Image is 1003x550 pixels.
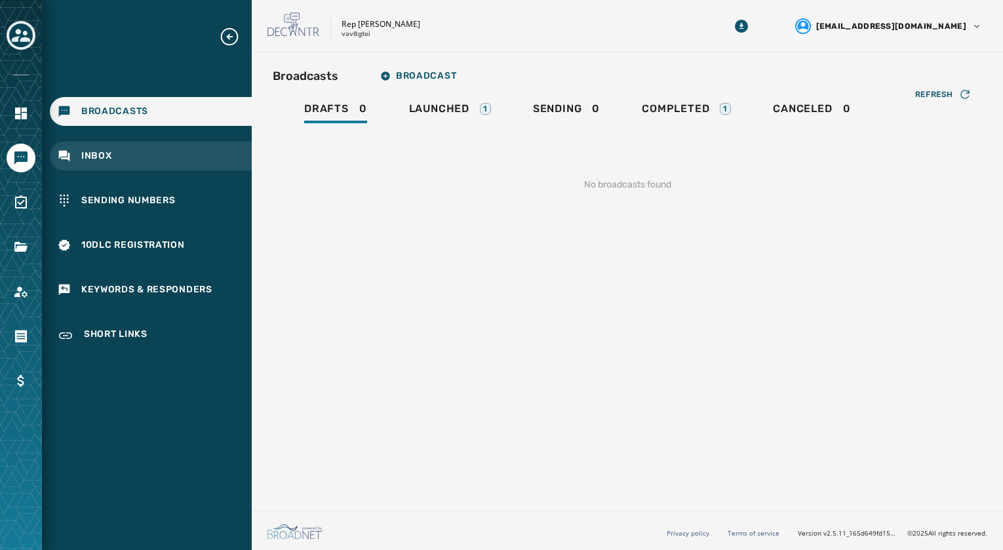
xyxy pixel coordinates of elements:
a: Navigate to Surveys [7,188,35,217]
span: Drafts [304,102,349,115]
span: © 2025 All rights reserved. [907,528,987,538]
span: [EMAIL_ADDRESS][DOMAIN_NAME] [816,21,966,31]
span: Completed [642,102,709,115]
a: Navigate to Keywords & Responders [50,275,252,304]
a: Navigate to 10DLC Registration [50,231,252,260]
span: Keywords & Responders [81,283,212,296]
span: Broadcasts [81,105,148,118]
div: 1 [720,103,731,115]
a: Navigate to Files [7,233,35,262]
a: Navigate to Short Links [50,320,252,351]
a: Navigate to Billing [7,366,35,395]
span: Refresh [915,89,953,100]
button: User settings [790,13,987,39]
button: Refresh [905,84,982,105]
span: Sending [533,102,582,115]
span: Inbox [81,149,112,163]
h2: Broadcasts [273,67,338,85]
div: 1 [480,103,491,115]
span: v2.5.11_165d649fd1592c218755210ebffa1e5a55c3084e [823,528,897,538]
a: Navigate to Broadcasts [50,97,252,126]
button: Download Menu [730,14,753,38]
a: Navigate to Inbox [50,142,252,170]
div: 0 [304,102,367,123]
span: Short Links [84,328,147,344]
div: 0 [533,102,600,123]
a: Sending0 [522,96,610,126]
a: Launched1 [399,96,501,126]
a: Terms of service [728,528,779,538]
span: Version [798,528,897,538]
div: No broadcasts found [273,157,982,212]
span: Canceled [773,102,832,115]
button: Expand sub nav menu [219,26,250,47]
a: Navigate to Orders [7,322,35,351]
button: Toggle account select drawer [7,21,35,50]
span: Launched [409,102,469,115]
a: Completed1 [631,96,741,126]
div: 0 [773,102,850,123]
a: Navigate to Home [7,99,35,128]
span: 10DLC Registration [81,239,185,252]
a: Navigate to Sending Numbers [50,186,252,215]
span: Broadcast [380,71,456,81]
a: Drafts0 [294,96,378,126]
p: vav8gtei [342,29,370,39]
p: Rep [PERSON_NAME] [342,19,420,29]
a: Navigate to Messaging [7,144,35,172]
button: Broadcast [370,63,467,89]
a: Privacy policy [667,528,709,538]
a: Navigate to Account [7,277,35,306]
a: Canceled0 [762,96,861,126]
span: Sending Numbers [81,194,176,207]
